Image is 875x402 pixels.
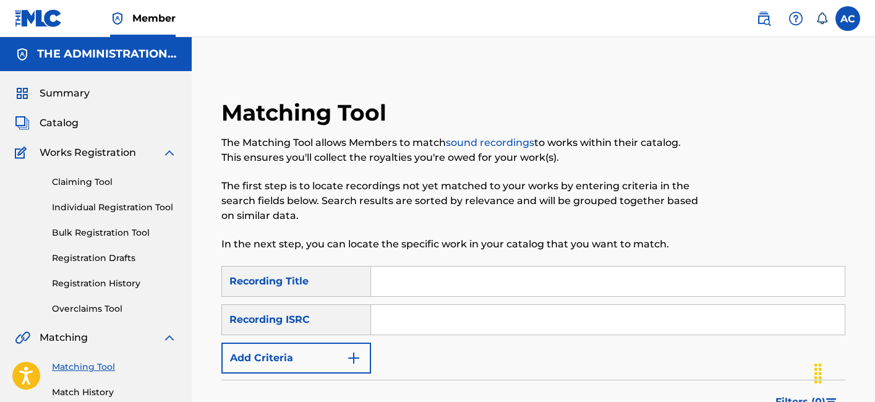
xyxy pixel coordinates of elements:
[40,116,79,130] span: Catalog
[835,6,860,31] div: User Menu
[221,99,393,127] h2: Matching Tool
[52,201,177,214] a: Individual Registration Tool
[221,179,702,223] p: The first step is to locate recordings not yet matched to your works by entering criteria in the ...
[52,386,177,399] a: Match History
[110,11,125,26] img: Top Rightsholder
[15,116,30,130] img: Catalog
[40,330,88,345] span: Matching
[446,137,534,148] a: sound recordings
[52,176,177,189] a: Claiming Tool
[346,351,361,366] img: 9d2ae6d4665cec9f34b9.svg
[40,86,90,101] span: Summary
[162,145,177,160] img: expand
[788,11,803,26] img: help
[15,9,62,27] img: MLC Logo
[15,116,79,130] a: CatalogCatalog
[37,47,177,61] h5: THE ADMINISTRATION MP INC
[15,330,30,345] img: Matching
[52,226,177,239] a: Bulk Registration Tool
[813,343,875,402] iframe: Chat Widget
[756,11,771,26] img: search
[751,6,776,31] a: Public Search
[221,343,371,374] button: Add Criteria
[52,302,177,315] a: Overclaims Tool
[52,361,177,374] a: Matching Tool
[132,11,176,25] span: Member
[40,145,136,160] span: Works Registration
[162,330,177,345] img: expand
[15,86,90,101] a: SummarySummary
[15,47,30,62] img: Accounts
[783,6,808,31] div: Help
[221,237,702,252] p: In the next step, you can locate the specific work in your catalog that you want to match.
[52,252,177,265] a: Registration Drafts
[15,86,30,101] img: Summary
[840,242,875,341] iframe: Resource Center
[15,145,31,160] img: Works Registration
[816,12,828,25] div: Notifications
[808,355,828,392] div: Drag
[221,135,702,165] p: The Matching Tool allows Members to match to works within their catalog. This ensures you'll coll...
[52,277,177,290] a: Registration History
